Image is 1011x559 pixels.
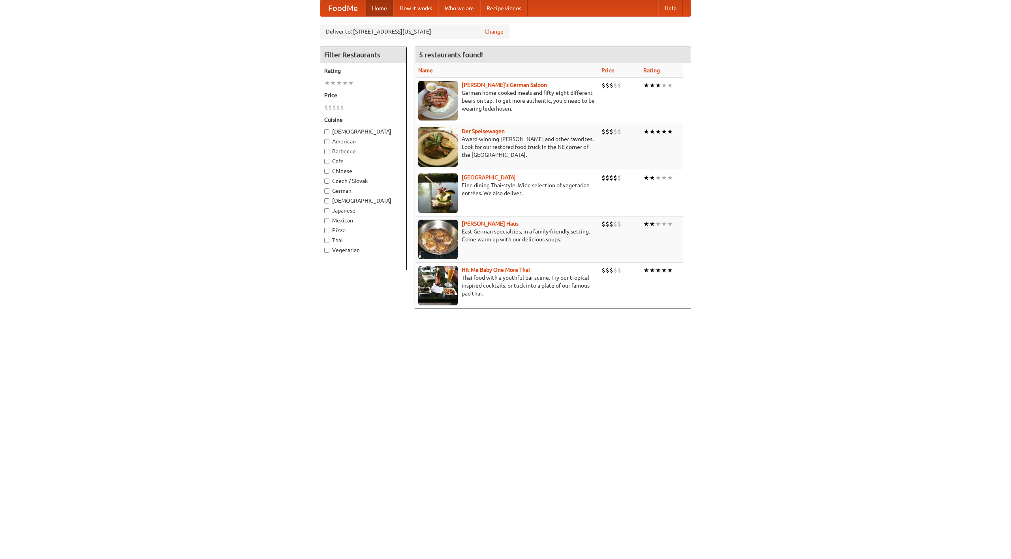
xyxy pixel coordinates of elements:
li: ★ [655,127,661,136]
li: $ [605,127,609,136]
a: Home [366,0,393,16]
li: ★ [643,266,649,275]
li: $ [601,81,605,90]
ng-pluralize: 5 restaurants found! [419,51,483,58]
input: American [324,139,329,144]
li: ★ [667,266,673,275]
li: ★ [649,173,655,182]
li: $ [617,220,621,228]
label: Chinese [324,167,402,175]
a: Name [418,67,433,73]
p: Fine dining Thai-style. Wide selection of vegetarian entrées. We also deliver. [418,181,595,197]
li: ★ [661,220,667,228]
label: Barbecue [324,147,402,155]
li: ★ [661,81,667,90]
li: ★ [643,81,649,90]
a: Who we are [438,0,480,16]
img: speisewagen.jpg [418,127,458,167]
li: $ [601,220,605,228]
a: Help [658,0,683,16]
li: ★ [661,127,667,136]
input: [DEMOGRAPHIC_DATA] [324,198,329,203]
img: babythai.jpg [418,266,458,305]
li: $ [617,173,621,182]
a: FoodMe [320,0,366,16]
a: Recipe videos [480,0,528,16]
li: $ [613,266,617,275]
label: Thai [324,236,402,244]
p: Thai food with a youthful bar scene. Try our tropical inspired cocktails, or tuck into a plate of... [418,274,595,297]
input: Japanese [324,208,329,213]
label: [DEMOGRAPHIC_DATA] [324,128,402,136]
li: $ [605,173,609,182]
label: Mexican [324,216,402,224]
li: ★ [655,266,661,275]
li: $ [609,173,613,182]
li: $ [340,103,344,112]
li: ★ [655,173,661,182]
input: Vegetarian [324,248,329,253]
label: Pizza [324,226,402,234]
label: American [324,137,402,145]
li: $ [617,127,621,136]
li: $ [605,81,609,90]
label: Vegetarian [324,246,402,254]
input: Barbecue [324,149,329,154]
li: $ [328,103,332,112]
li: $ [609,266,613,275]
li: ★ [336,79,342,87]
div: Deliver to: [STREET_ADDRESS][US_STATE] [320,24,509,39]
li: ★ [643,127,649,136]
li: $ [601,173,605,182]
input: Cafe [324,159,329,164]
li: $ [617,81,621,90]
label: [DEMOGRAPHIC_DATA] [324,197,402,205]
label: Japanese [324,207,402,215]
img: esthers.jpg [418,81,458,120]
li: ★ [324,79,330,87]
li: ★ [649,127,655,136]
li: $ [613,220,617,228]
li: $ [609,127,613,136]
li: ★ [655,220,661,228]
h5: Rating [324,67,402,75]
li: $ [324,103,328,112]
li: ★ [667,81,673,90]
li: $ [613,81,617,90]
label: German [324,187,402,195]
li: $ [332,103,336,112]
li: $ [605,266,609,275]
h4: Filter Restaurants [320,47,406,63]
li: ★ [649,81,655,90]
li: ★ [649,266,655,275]
li: ★ [643,220,649,228]
li: ★ [342,79,348,87]
input: Czech / Slovak [324,179,329,184]
li: $ [613,127,617,136]
li: $ [617,266,621,275]
h5: Price [324,91,402,99]
a: Hit Me Baby One More Thai [462,267,530,273]
li: $ [601,266,605,275]
a: [GEOGRAPHIC_DATA] [462,174,516,181]
a: [PERSON_NAME]'s German Saloon [462,82,547,88]
h5: Cuisine [324,116,402,124]
li: $ [613,173,617,182]
a: Price [601,67,614,73]
li: ★ [667,173,673,182]
a: Change [485,28,504,36]
li: ★ [667,127,673,136]
img: kohlhaus.jpg [418,220,458,259]
li: ★ [348,79,354,87]
li: ★ [661,173,667,182]
li: ★ [330,79,336,87]
input: Pizza [324,228,329,233]
li: $ [601,127,605,136]
input: Mexican [324,218,329,223]
input: [DEMOGRAPHIC_DATA] [324,129,329,134]
li: $ [336,103,340,112]
input: Chinese [324,169,329,174]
